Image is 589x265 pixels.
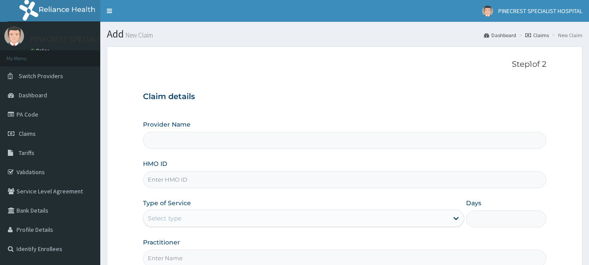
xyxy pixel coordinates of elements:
[4,26,24,46] img: User Image
[143,199,191,207] label: Type of Service
[143,92,547,102] h3: Claim details
[148,214,181,223] div: Select type
[143,238,180,247] label: Practitioner
[143,120,191,129] label: Provider Name
[466,199,481,207] label: Days
[143,159,167,168] label: HMO ID
[107,28,582,40] h1: Add
[31,35,144,43] p: PINECREST SPECIALIST HOSPITAL
[143,60,547,69] p: Step 1 of 2
[124,32,153,38] small: New Claim
[550,31,582,39] li: New Claim
[31,48,51,54] a: Online
[19,72,63,80] span: Switch Providers
[19,130,36,138] span: Claims
[143,171,547,188] input: Enter HMO ID
[484,31,516,39] a: Dashboard
[19,149,34,157] span: Tariffs
[525,31,549,39] a: Claims
[482,6,493,17] img: User Image
[19,91,47,99] span: Dashboard
[498,7,582,15] span: PINECREST SPECIALIST HOSPITAL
